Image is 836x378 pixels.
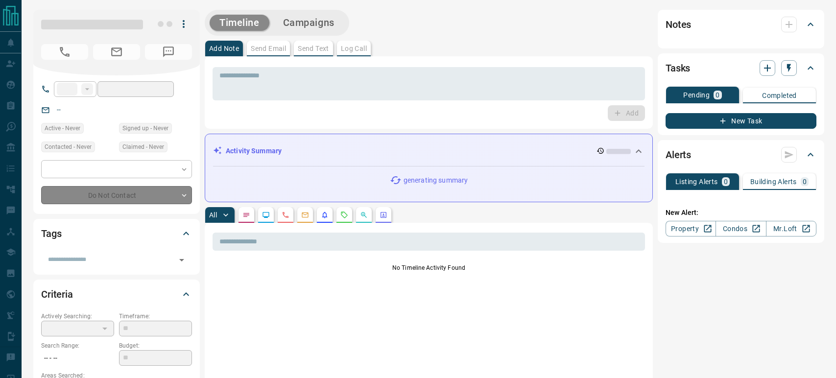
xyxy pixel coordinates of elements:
p: New Alert: [666,208,816,218]
svg: Opportunities [360,211,368,219]
svg: Lead Browsing Activity [262,211,270,219]
svg: Agent Actions [380,211,387,219]
p: Budget: [119,341,192,350]
span: Signed up - Never [122,123,168,133]
h2: Alerts [666,147,691,163]
svg: Emails [301,211,309,219]
svg: Requests [340,211,348,219]
h2: Criteria [41,286,73,302]
a: Condos [716,221,766,236]
svg: Calls [282,211,289,219]
svg: Notes [242,211,250,219]
p: Listing Alerts [675,178,718,185]
p: No Timeline Activity Found [213,263,645,272]
p: Search Range: [41,341,114,350]
div: Tasks [666,56,816,80]
span: No Number [41,44,88,60]
p: Activity Summary [226,146,282,156]
p: Completed [762,92,797,99]
p: 0 [803,178,807,185]
button: Open [175,253,189,267]
h2: Tasks [666,60,690,76]
p: generating summary [404,175,468,186]
a: -- [57,106,61,114]
p: 0 [716,92,719,98]
p: 0 [724,178,728,185]
span: No Number [145,44,192,60]
span: Active - Never [45,123,80,133]
p: All [209,212,217,218]
h2: Tags [41,226,61,241]
span: No Email [93,44,140,60]
h2: Notes [666,17,691,32]
div: Notes [666,13,816,36]
div: Do Not Contact [41,186,192,204]
p: Add Note [209,45,239,52]
a: Property [666,221,716,236]
a: Mr.Loft [766,221,816,236]
svg: Listing Alerts [321,211,329,219]
div: Alerts [666,143,816,166]
p: Timeframe: [119,312,192,321]
p: Pending [683,92,710,98]
div: Activity Summary [213,142,645,160]
button: New Task [666,113,816,129]
button: Campaigns [273,15,344,31]
p: -- - -- [41,350,114,366]
div: Tags [41,222,192,245]
p: Actively Searching: [41,312,114,321]
button: Timeline [210,15,269,31]
p: Building Alerts [750,178,797,185]
div: Criteria [41,283,192,306]
span: Contacted - Never [45,142,92,152]
span: Claimed - Never [122,142,164,152]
